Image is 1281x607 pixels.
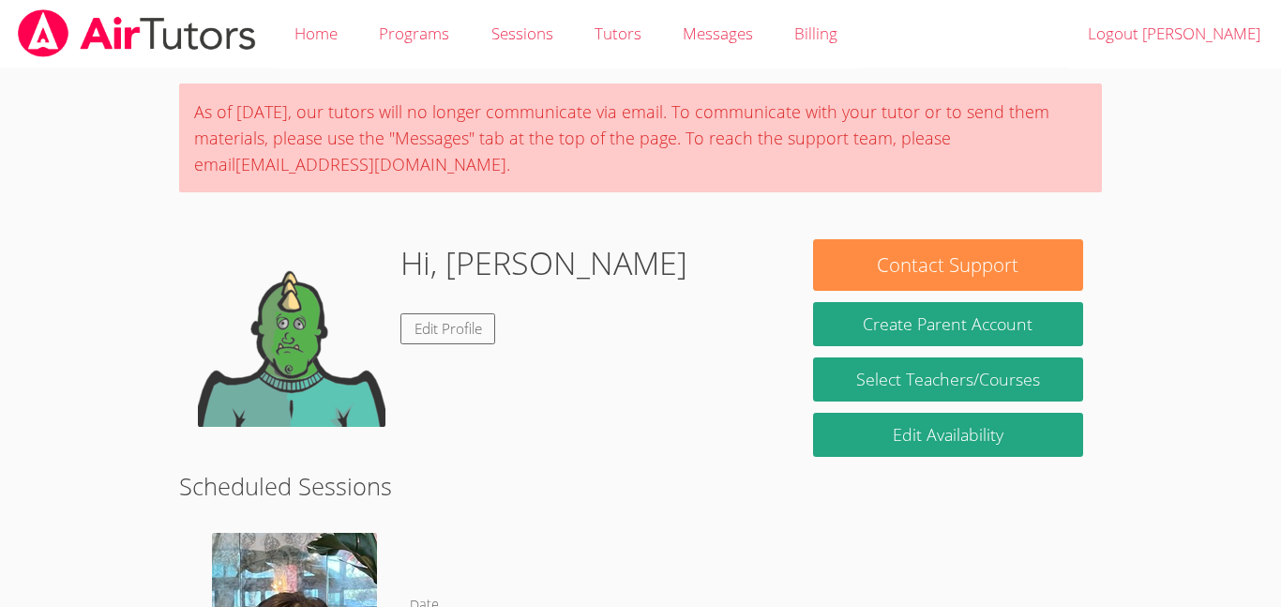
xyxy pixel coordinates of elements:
[400,239,687,287] h1: Hi, [PERSON_NAME]
[16,9,258,57] img: airtutors_banner-c4298cdbf04f3fff15de1276eac7730deb9818008684d7c2e4769d2f7ddbe033.png
[400,313,496,344] a: Edit Profile
[179,83,1102,192] div: As of [DATE], our tutors will no longer communicate via email. To communicate with your tutor or ...
[813,239,1083,291] button: Contact Support
[813,413,1083,457] a: Edit Availability
[179,468,1102,504] h2: Scheduled Sessions
[198,239,385,427] img: default.png
[813,357,1083,402] a: Select Teachers/Courses
[683,23,753,44] span: Messages
[813,302,1083,346] button: Create Parent Account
